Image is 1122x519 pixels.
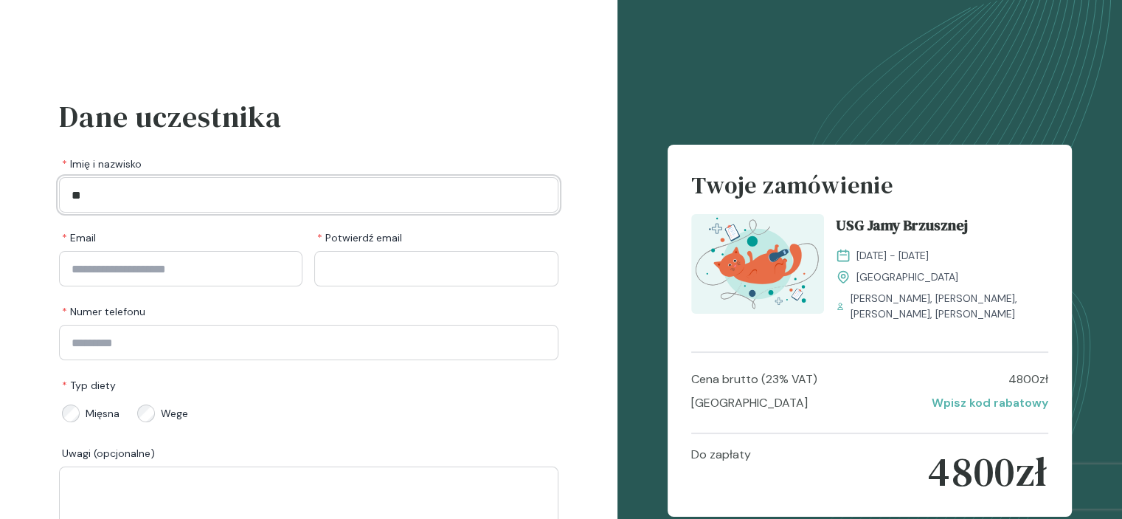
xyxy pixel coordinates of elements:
input: Numer telefonu [59,325,558,360]
span: Numer telefonu [62,304,145,319]
p: 4800 zł [1008,371,1048,388]
span: USG Jamy Brzusznej [836,214,968,242]
a: USG Jamy Brzusznej [836,214,1048,242]
p: Wpisz kod rabatowy [932,394,1048,412]
span: [GEOGRAPHIC_DATA] [856,269,958,285]
input: Imię i nazwisko [59,177,558,213]
h4: Twoje zamówienie [691,168,1048,214]
p: Do zapłaty [691,446,751,498]
span: Uwagi (opcjonalne) [62,446,155,461]
input: Email [59,251,302,286]
span: Potwierdź email [317,230,402,245]
span: Wege [161,406,188,421]
input: Wege [137,405,155,422]
p: Cena brutto (23% VAT) [691,371,817,388]
span: Email [62,230,96,245]
span: Imię i nazwisko [62,157,142,171]
img: ZpbG_h5LeNNTxNnP_USG_JB_T.svg [691,214,824,314]
h3: Dane uczestnika [59,94,558,139]
span: Typ diety [62,378,116,393]
span: Mięsna [86,406,120,421]
input: Mięsna [62,405,80,422]
p: [GEOGRAPHIC_DATA] [691,394,808,412]
p: 4800 zł [928,446,1047,498]
input: Potwierdź email [314,251,558,286]
span: [DATE] - [DATE] [856,248,929,264]
span: [PERSON_NAME], [PERSON_NAME], [PERSON_NAME], [PERSON_NAME] [851,291,1048,322]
